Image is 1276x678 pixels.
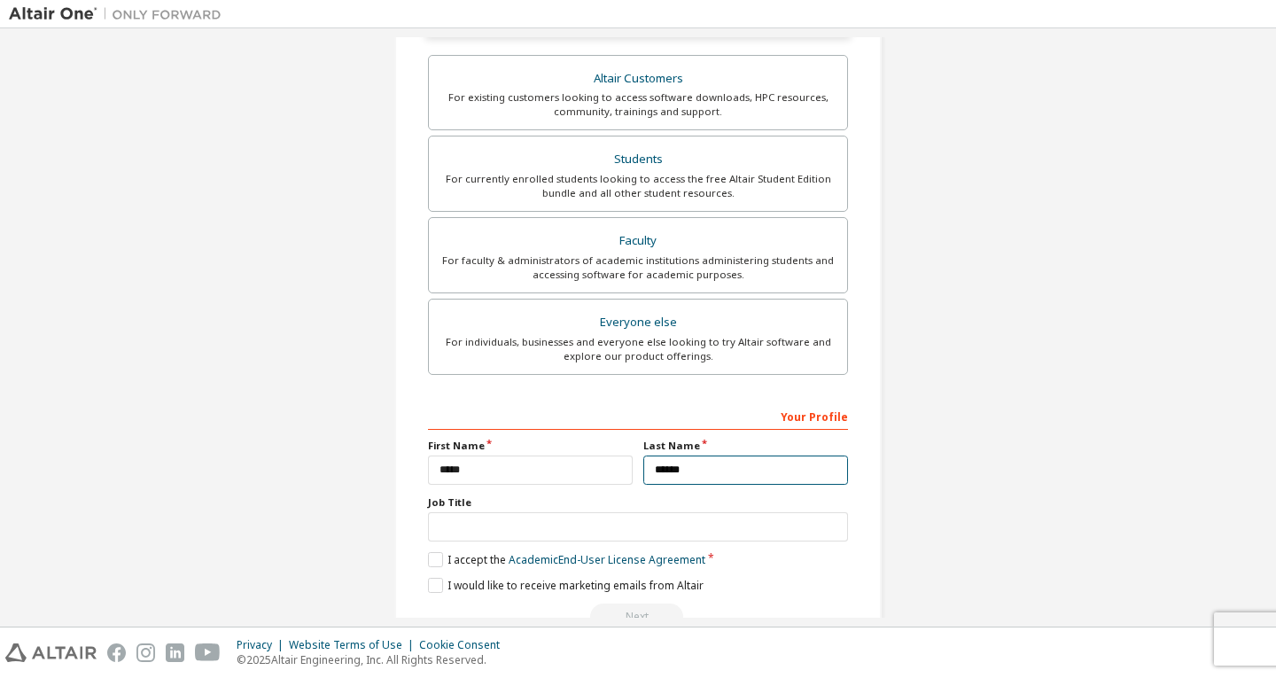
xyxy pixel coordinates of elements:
label: Last Name [643,439,848,453]
div: Website Terms of Use [289,638,419,652]
div: Everyone else [440,310,836,335]
img: altair_logo.svg [5,643,97,662]
div: Cookie Consent [419,638,510,652]
label: First Name [428,439,633,453]
div: For individuals, businesses and everyone else looking to try Altair software and explore our prod... [440,335,836,363]
label: I accept the [428,552,705,567]
a: Academic End-User License Agreement [509,552,705,567]
label: I would like to receive marketing emails from Altair [428,578,704,593]
img: youtube.svg [195,643,221,662]
div: Read and acccept EULA to continue [428,604,848,630]
div: Privacy [237,638,289,652]
div: Faculty [440,229,836,253]
div: For currently enrolled students looking to access the free Altair Student Edition bundle and all ... [440,172,836,200]
div: Altair Customers [440,66,836,91]
img: facebook.svg [107,643,126,662]
div: Students [440,147,836,172]
div: Your Profile [428,401,848,430]
label: Job Title [428,495,848,510]
p: © 2025 Altair Engineering, Inc. All Rights Reserved. [237,652,510,667]
img: Altair One [9,5,230,23]
div: For existing customers looking to access software downloads, HPC resources, community, trainings ... [440,90,836,119]
img: instagram.svg [136,643,155,662]
img: linkedin.svg [166,643,184,662]
div: For faculty & administrators of academic institutions administering students and accessing softwa... [440,253,836,282]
